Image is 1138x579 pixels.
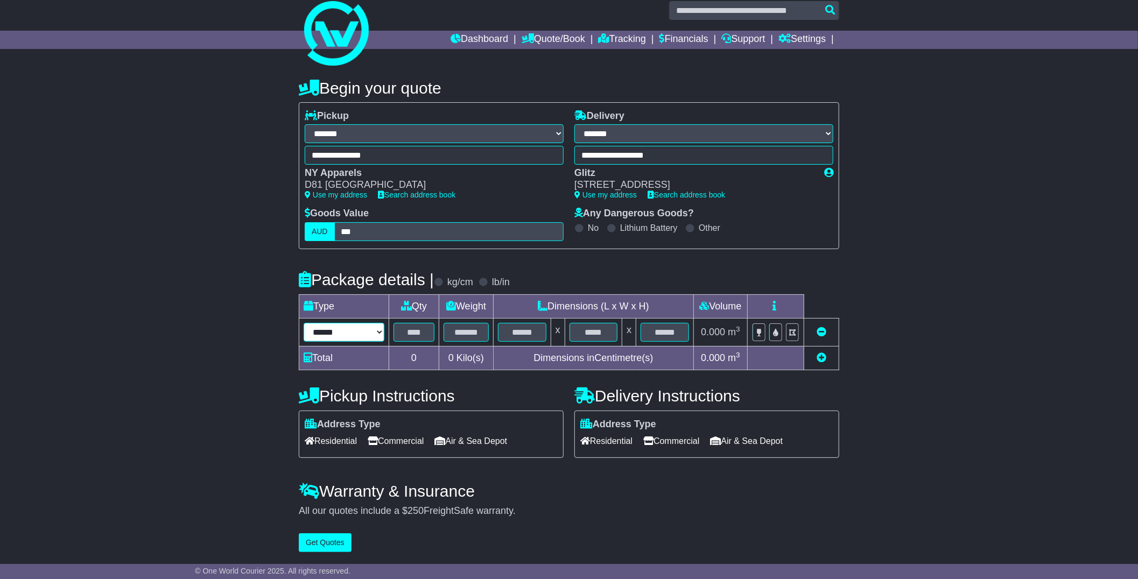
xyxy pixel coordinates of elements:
[378,190,455,199] a: Search address book
[299,505,839,517] div: All our quotes include a $ FreightSafe warranty.
[817,327,826,337] a: Remove this item
[722,31,765,49] a: Support
[643,433,699,449] span: Commercial
[305,208,369,220] label: Goods Value
[305,433,357,449] span: Residential
[699,223,720,233] label: Other
[305,222,335,241] label: AUD
[693,294,747,318] td: Volume
[299,387,564,405] h4: Pickup Instructions
[299,79,839,97] h4: Begin your quote
[389,346,439,370] td: 0
[778,31,826,49] a: Settings
[451,31,508,49] a: Dashboard
[551,318,565,346] td: x
[493,346,693,370] td: Dimensions in Centimetre(s)
[574,190,637,199] a: Use my address
[305,190,367,199] a: Use my address
[299,533,352,552] button: Get Quotes
[195,567,350,575] span: © One World Courier 2025. All rights reserved.
[622,318,636,346] td: x
[435,433,508,449] span: Air & Sea Depot
[701,327,725,337] span: 0.000
[711,433,783,449] span: Air & Sea Depot
[439,346,494,370] td: Kilo(s)
[728,352,740,363] span: m
[305,167,553,179] div: NY Apparels
[599,31,646,49] a: Tracking
[648,190,725,199] a: Search address book
[493,294,693,318] td: Dimensions (L x W x H)
[574,179,813,191] div: [STREET_ADDRESS]
[299,482,839,500] h4: Warranty & Insurance
[492,277,510,288] label: lb/in
[620,223,678,233] label: Lithium Battery
[408,505,424,516] span: 250
[299,294,389,318] td: Type
[305,110,349,122] label: Pickup
[574,208,694,220] label: Any Dangerous Goods?
[588,223,599,233] label: No
[448,352,454,363] span: 0
[574,167,813,179] div: Glitz
[389,294,439,318] td: Qty
[580,419,656,430] label: Address Type
[817,352,826,363] a: Add new item
[728,327,740,337] span: m
[736,351,740,359] sup: 3
[580,433,633,449] span: Residential
[447,277,473,288] label: kg/cm
[439,294,494,318] td: Weight
[305,419,381,430] label: Address Type
[736,325,740,333] sup: 3
[522,31,585,49] a: Quote/Book
[305,179,553,191] div: D81 [GEOGRAPHIC_DATA]
[299,271,434,288] h4: Package details |
[574,110,624,122] label: Delivery
[299,346,389,370] td: Total
[701,352,725,363] span: 0.000
[659,31,708,49] a: Financials
[368,433,424,449] span: Commercial
[574,387,839,405] h4: Delivery Instructions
